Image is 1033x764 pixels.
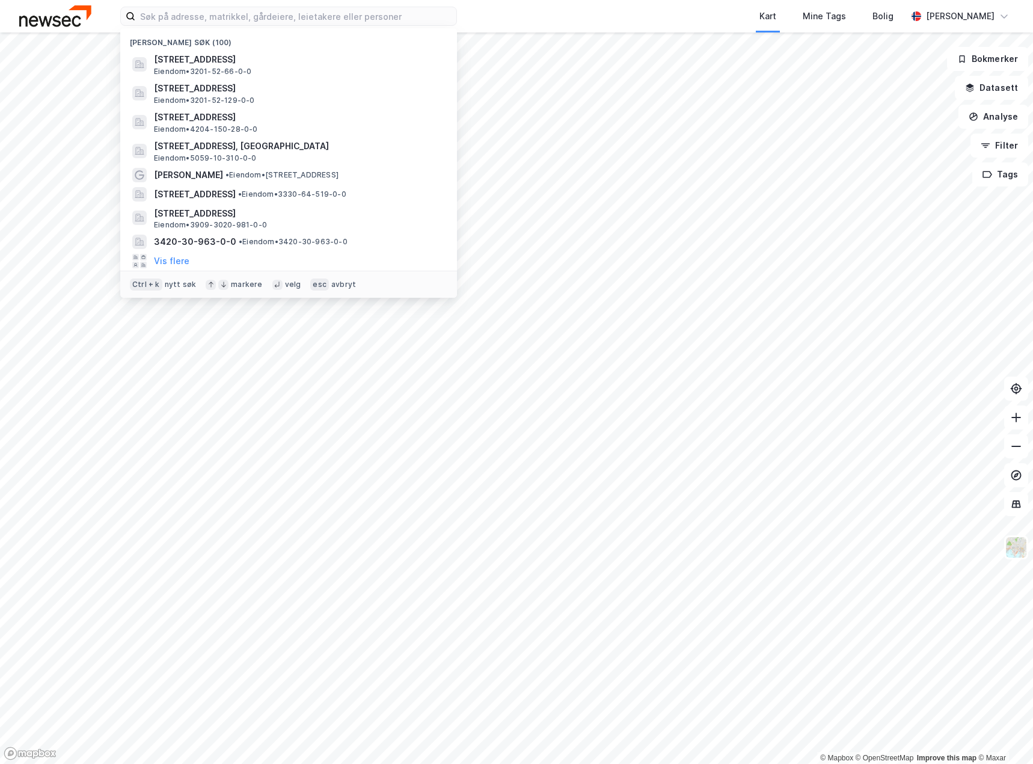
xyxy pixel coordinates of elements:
button: Datasett [955,76,1028,100]
button: Vis flere [154,254,189,268]
div: Kart [759,9,776,23]
img: Z [1005,536,1028,559]
span: [PERSON_NAME] [154,168,223,182]
span: Eiendom • 4204-150-28-0-0 [154,125,258,134]
span: [STREET_ADDRESS] [154,187,236,202]
div: markere [231,280,262,289]
span: Eiendom • 3909-3020-981-0-0 [154,220,267,230]
span: [STREET_ADDRESS] [154,52,443,67]
div: velg [285,280,301,289]
button: Filter [970,134,1028,158]
span: • [239,237,242,246]
span: [STREET_ADDRESS], [GEOGRAPHIC_DATA] [154,139,443,153]
div: Mine Tags [803,9,846,23]
span: Eiendom • 3201-52-66-0-0 [154,67,251,76]
span: Eiendom • 3201-52-129-0-0 [154,96,255,105]
a: OpenStreetMap [856,754,914,762]
div: Bolig [872,9,894,23]
a: Mapbox [820,754,853,762]
img: newsec-logo.f6e21ccffca1b3a03d2d.png [19,5,91,26]
span: [STREET_ADDRESS] [154,81,443,96]
div: Ctrl + k [130,279,162,291]
div: esc [310,279,329,291]
input: Søk på adresse, matrikkel, gårdeiere, leietakere eller personer [135,7,456,25]
button: Bokmerker [947,47,1028,71]
span: • [225,170,229,179]
div: Kontrollprogram for chat [973,706,1033,764]
div: avbryt [331,280,356,289]
span: Eiendom • 3420-30-963-0-0 [239,237,348,247]
iframe: Chat Widget [973,706,1033,764]
div: [PERSON_NAME] [926,9,995,23]
span: Eiendom • 3330-64-519-0-0 [238,189,346,199]
span: 3420-30-963-0-0 [154,235,236,249]
a: Mapbox homepage [4,747,57,760]
span: Eiendom • 5059-10-310-0-0 [154,153,257,163]
div: nytt søk [165,280,197,289]
span: [STREET_ADDRESS] [154,206,443,221]
span: • [238,189,242,199]
span: [STREET_ADDRESS] [154,110,443,125]
button: Tags [972,162,1028,186]
div: [PERSON_NAME] søk (100) [120,28,457,50]
a: Improve this map [917,754,976,762]
span: Eiendom • [STREET_ADDRESS] [225,170,339,180]
button: Analyse [958,105,1028,129]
